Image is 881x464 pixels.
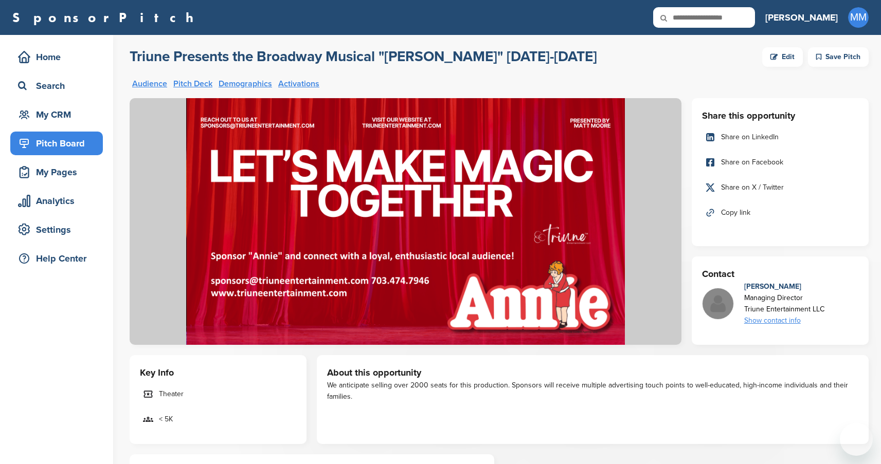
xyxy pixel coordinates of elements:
a: Triune Presents the Broadway Musical "[PERSON_NAME]" [DATE]-[DATE] [130,47,597,67]
div: [PERSON_NAME] [744,281,824,292]
iframe: Button to launch messaging window [840,423,873,456]
span: Share on X / Twitter [721,182,784,193]
div: My CRM [15,105,103,124]
h3: [PERSON_NAME] [765,10,838,25]
div: Show contact info [744,315,824,326]
div: Analytics [15,192,103,210]
a: Pitch Board [10,132,103,155]
span: Share on LinkedIn [721,132,779,143]
h3: Contact [702,267,858,281]
span: Copy link [721,207,750,218]
span: Theater [159,388,184,400]
h3: Key Info [140,365,296,380]
span: < 5K [159,414,173,425]
h2: Triune Presents the Broadway Musical "[PERSON_NAME]" [DATE]-[DATE] [130,47,597,66]
div: Managing Director [744,292,824,304]
h3: About this opportunity [327,365,858,380]
a: Copy link [702,202,858,224]
a: Home [10,45,103,69]
div: Triune Entertainment LLC [744,304,824,315]
a: Edit [762,47,803,67]
span: Share on Facebook [721,157,783,168]
a: Share on LinkedIn [702,126,858,148]
a: Share on Facebook [702,152,858,173]
a: Search [10,74,103,98]
a: Help Center [10,247,103,270]
h3: Share this opportunity [702,108,858,123]
a: My Pages [10,160,103,184]
a: Pitch Deck [173,80,212,88]
div: Search [15,77,103,95]
div: My Pages [15,163,103,181]
div: Save Pitch [808,47,869,67]
a: Activations [278,80,319,88]
div: Help Center [15,249,103,268]
a: My CRM [10,103,103,126]
img: Missing [703,288,733,319]
a: SponsorPitch [12,11,200,24]
a: [PERSON_NAME] [765,6,838,29]
a: Demographics [219,80,272,88]
img: Sponsorpitch & [130,98,681,345]
a: Share on X / Twitter [702,177,858,198]
a: Analytics [10,189,103,213]
div: Pitch Board [15,134,103,153]
div: Home [15,48,103,66]
div: We anticipate selling over 2000 seats for this production. Sponsors will receive multiple adverti... [327,380,858,402]
a: Settings [10,218,103,242]
span: MM [848,7,869,28]
a: Audience [132,80,167,88]
div: Settings [15,220,103,239]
